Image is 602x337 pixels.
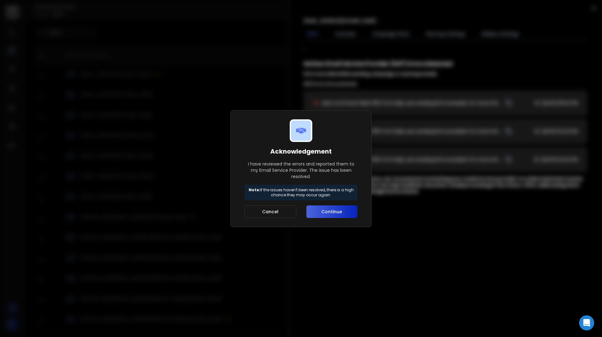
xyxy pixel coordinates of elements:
div: Open Intercom Messenger [579,315,594,330]
p: If the issues haven't been resolved, there is a high chance they may occur again. [247,188,355,198]
strong: Note: [249,187,260,193]
p: I have reviewed the errors and reported them to my Email Service Provider. The issue has been res... [245,161,357,180]
button: Continue [306,205,357,218]
button: Cancel [245,205,296,218]
div: ; [304,46,587,220]
h1: Acknowledgement [245,147,357,156]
